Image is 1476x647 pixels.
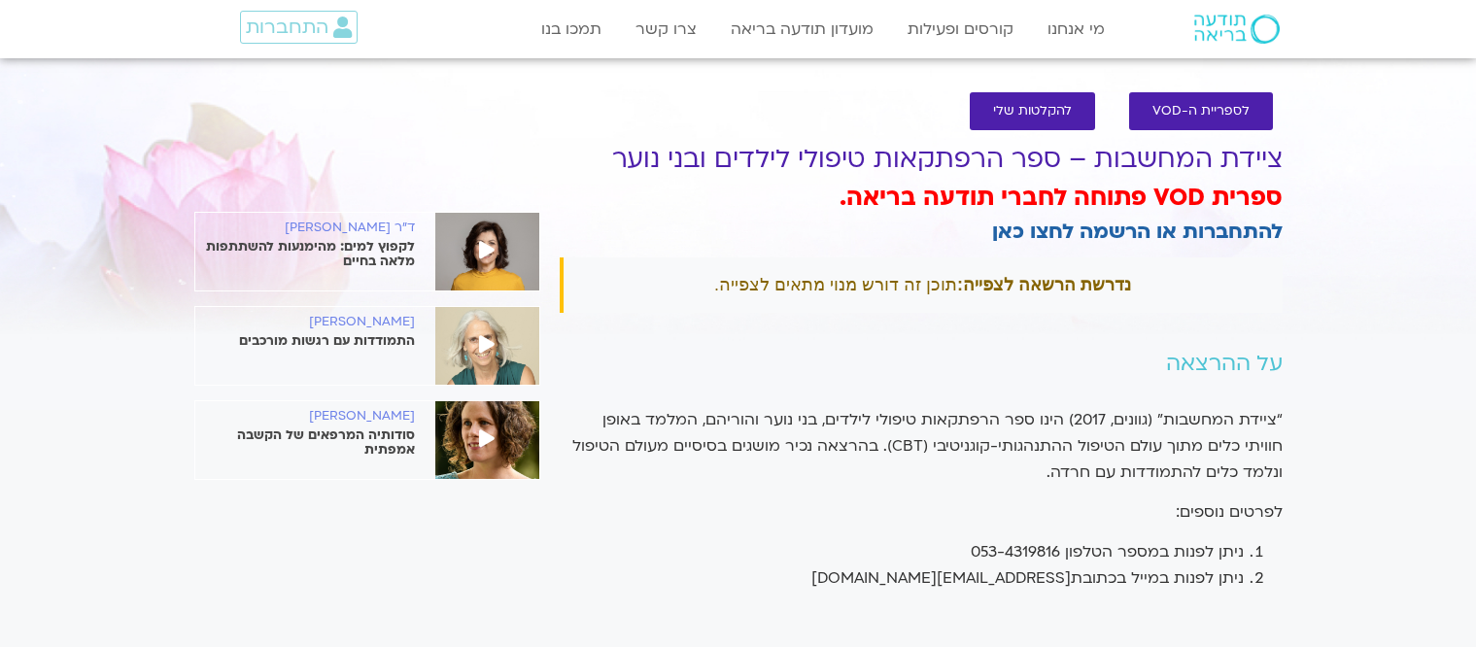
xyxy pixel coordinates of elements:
a: להתחברות או הרשמה לחצו כאן [992,218,1283,246]
strong: נדרשת הרשאה לצפייה: [957,275,1131,294]
h6: ד"ר [PERSON_NAME] [195,221,415,235]
a: תמכו בנו [532,11,611,48]
h6: [PERSON_NAME] [195,315,415,329]
h3: ספרית VOD פתוחה לחברי תודעה בריאה. [560,182,1283,215]
img: תודעה בריאה [1194,15,1280,44]
a: לספריית ה-VOD [1129,92,1273,130]
a: מי אנחנו [1038,11,1115,48]
p: לפרטים נוספים: [560,499,1283,526]
a: צרו קשר [626,11,706,48]
h1: ציידת המחשבות – ספר הרפתקאות טיפולי לילדים ובני נוער [560,145,1283,174]
span: התחברות [246,17,328,38]
a: התחברות [240,11,358,44]
img: %D7%90%D7%A0%D7%90%D7%91%D7%9C%D7%94-%D7%A9%D7%A7%D7%93-2.jpeg [435,213,539,290]
a: קורסים ופעילות [898,11,1023,48]
h2: על ההרצאה [560,352,1283,376]
span: “ציידת המחשבות” (גוונים, 2017) הינו ספר הרפתקאות טיפולי לילדים, בני נוער והוריהם, המלמד באופן חוו... [572,409,1283,483]
img: %D7%99%D7%A2%D7%9C-%D7%A7%D7%95%D7%A8%D7%9F.jpg [435,401,539,479]
li: ניתן לפנות במספר הטלפון 053-4319816 [560,539,1244,565]
span: לספריית ה-VOD [1152,104,1250,119]
li: ניתן לפנות במייל בכתובת [EMAIL_ADDRESS][DOMAIN_NAME] [560,565,1244,592]
a: [PERSON_NAME] סודותיה המרפאים של הקשבה אמפתית [195,409,539,458]
span: להקלטות שלי [993,104,1072,119]
img: WhatsApp-Image-2020-09-25-at-16.50.04-6.jpeg [435,307,539,385]
a: מועדון תודעה בריאה [721,11,883,48]
a: להקלטות שלי [970,92,1095,130]
p: סודותיה המרפאים של הקשבה אמפתית [195,428,415,458]
p: התמודדות עם רגשות מורכבים [195,334,415,349]
h6: [PERSON_NAME] [195,409,415,424]
a: ד"ר [PERSON_NAME] לקפוץ למים: מהימנעות להשתתפות מלאה בחיים [195,221,539,269]
p: לקפוץ למים: מהימנעות להשתתפות מלאה בחיים [195,240,415,269]
div: תוכן זה דורש מנוי מתאים לצפייה. [560,257,1283,313]
a: [PERSON_NAME] התמודדות עם רגשות מורכבים [195,315,539,349]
